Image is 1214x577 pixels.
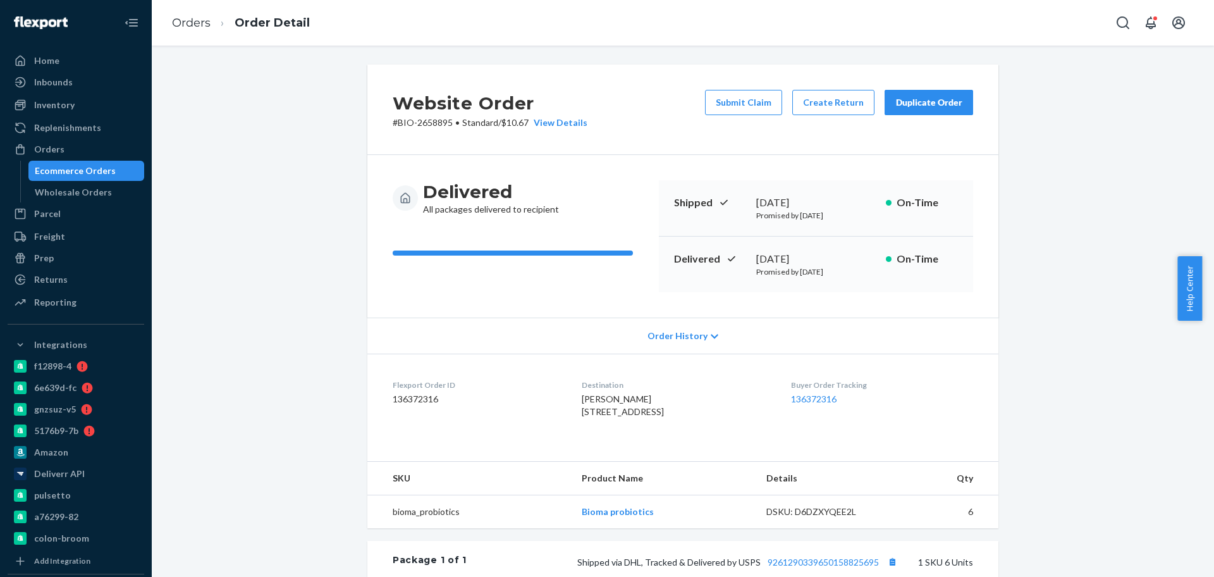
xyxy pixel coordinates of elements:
div: Parcel [34,208,61,220]
div: Freight [34,230,65,243]
button: Open notifications [1138,10,1163,35]
p: # BIO-2658895 / $10.67 [393,116,587,129]
th: Qty [895,462,998,495]
button: Open account menu [1166,10,1191,35]
div: Integrations [34,338,87,351]
div: Duplicate Order [895,96,962,109]
span: Standard [462,117,498,128]
button: Integrations [8,335,144,355]
div: DSKU: D6DZXYQEE2L [766,506,885,518]
h3: Delivered [423,180,559,203]
div: gnzsuz-v5 [34,403,76,416]
a: 6e639d-fc [8,378,144,398]
button: Copy tracking number [884,554,900,570]
div: Home [34,54,59,67]
div: Deliverr API [34,468,85,480]
div: 5176b9-7b [34,425,78,437]
a: Inventory [8,95,144,115]
button: Duplicate Order [885,90,973,115]
div: Amazon [34,446,68,459]
button: Help Center [1177,256,1202,321]
a: Returns [8,270,144,290]
a: Amazon [8,442,144,462]
a: colon-broom [8,528,144,549]
div: [DATE] [756,252,876,266]
div: a76299-82 [34,511,78,523]
a: pulsetto [8,485,144,506]
div: 6e639d-fc [34,382,77,394]
a: a76299-82 [8,507,144,527]
a: Orders [8,139,144,159]
dt: Buyer Order Tracking [791,380,973,390]
p: Delivered [674,252,746,266]
div: Replenishments [34,121,101,134]
th: Details [756,462,895,495]
div: Returns [34,273,68,286]
span: Shipped via DHL, Tracked & Delivered by USPS [577,557,900,568]
dt: Flexport Order ID [393,380,561,390]
ol: breadcrumbs [162,4,320,42]
h2: Website Order [393,90,587,116]
a: f12898-4 [8,356,144,376]
div: Reporting [34,296,77,309]
td: 6 [895,495,998,529]
div: f12898-4 [34,360,71,373]
p: Promised by [DATE] [756,210,876,221]
a: Ecommerce Orders [28,161,145,181]
div: 1 SKU 6 Units [467,554,973,570]
div: All packages delivered to recipient [423,180,559,216]
a: Order Detail [235,16,310,30]
a: Wholesale Orders [28,182,145,202]
span: Order History [647,330,708,342]
a: Inbounds [8,72,144,92]
p: On-Time [897,195,958,210]
a: gnzsuz-v5 [8,399,144,419]
a: Prep [8,248,144,268]
p: Promised by [DATE] [756,266,876,277]
a: 136372316 [791,394,837,404]
a: Freight [8,226,144,247]
div: [DATE] [756,195,876,210]
button: Submit Claim [705,90,782,115]
p: Shipped [674,195,746,210]
a: Home [8,51,144,71]
a: Orders [172,16,211,30]
div: Inbounds [34,76,73,89]
a: Parcel [8,204,144,224]
div: Orders [34,143,64,156]
div: Inventory [34,99,75,111]
span: [PERSON_NAME] [STREET_ADDRESS] [582,394,664,417]
a: Add Integration [8,554,144,569]
a: Deliverr API [8,464,144,484]
div: Prep [34,252,54,264]
div: Package 1 of 1 [393,554,467,570]
div: Ecommerce Orders [35,164,116,177]
span: • [455,117,460,128]
dd: 136372316 [393,393,561,406]
a: 9261290339650158825695 [768,557,879,568]
td: bioma_probiotics [367,495,572,529]
dt: Destination [582,380,770,390]
button: Close Navigation [119,10,144,35]
div: Add Integration [34,555,90,566]
th: Product Name [572,462,756,495]
img: Flexport logo [14,16,68,29]
div: pulsetto [34,489,71,502]
p: On-Time [897,252,958,266]
div: Wholesale Orders [35,186,112,199]
a: 5176b9-7b [8,421,144,441]
th: SKU [367,462,572,495]
a: Replenishments [8,118,144,138]
button: View Details [529,116,587,129]
button: Open Search Box [1110,10,1136,35]
a: Bioma probiotics [582,506,654,517]
div: colon-broom [34,532,89,545]
a: Reporting [8,292,144,313]
button: Create Return [792,90,874,115]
